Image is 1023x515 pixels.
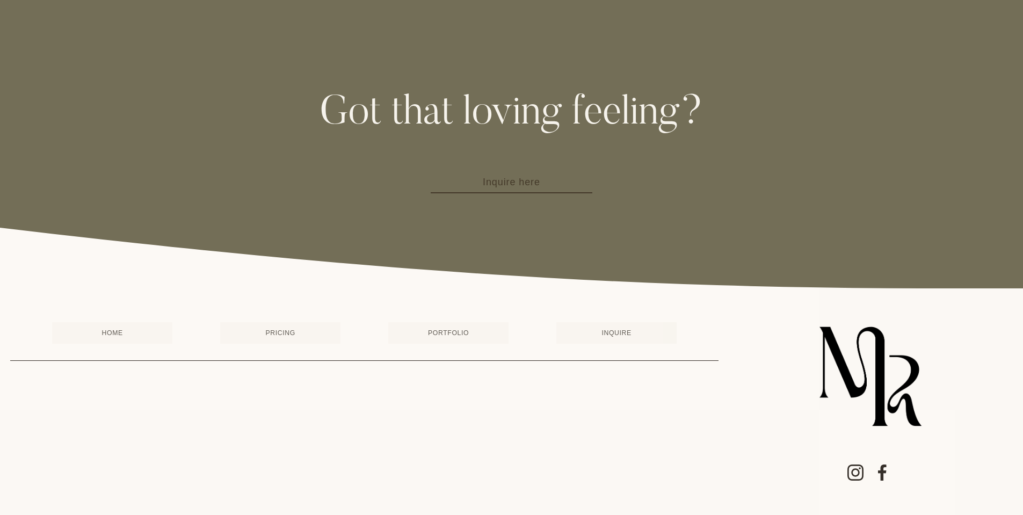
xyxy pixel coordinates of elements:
a: PORTFOLIO [388,322,509,344]
a: INQUIRE [556,322,677,344]
a: HOME [52,322,172,344]
a: Facebook [874,464,891,481]
a: Instagram [847,464,864,481]
h1: Got that loving feeling? [10,94,1013,134]
a: PRICING [220,322,340,344]
a: Inquire here [431,172,593,193]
